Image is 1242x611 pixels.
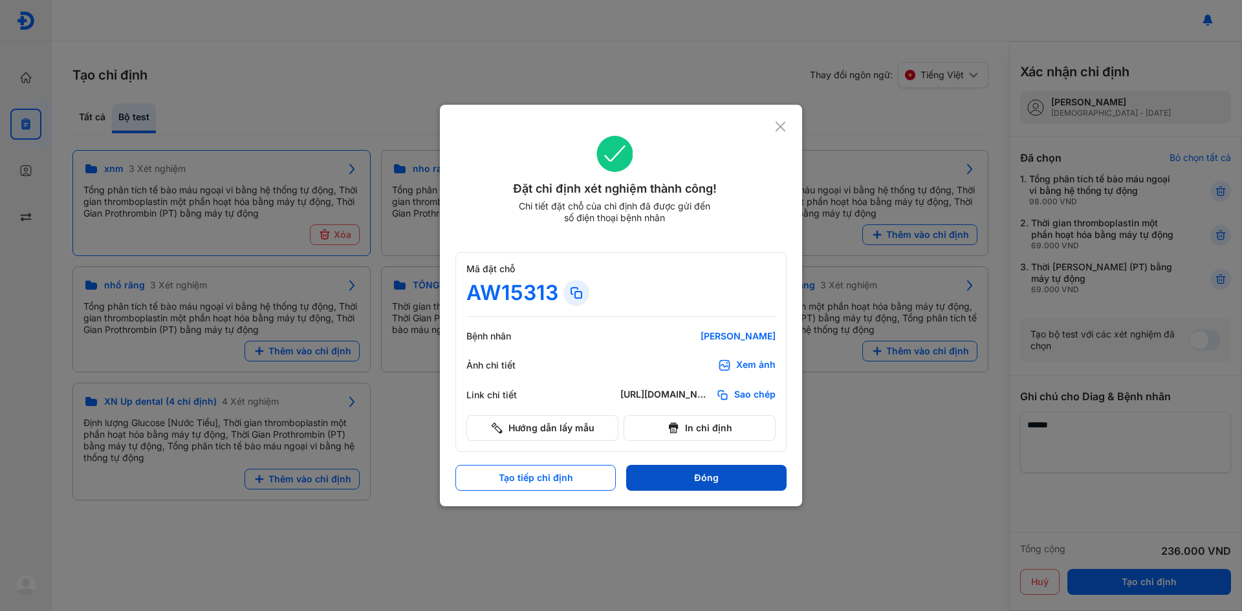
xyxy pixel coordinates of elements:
[466,330,544,342] div: Bệnh nhân
[466,280,558,306] div: AW15313
[466,415,618,441] button: Hướng dẫn lấy mẫu
[626,465,787,491] button: Đóng
[455,465,616,491] button: Tạo tiếp chỉ định
[466,359,544,371] div: Ảnh chi tiết
[736,359,776,372] div: Xem ảnh
[466,263,776,275] div: Mã đặt chỗ
[513,200,716,224] div: Chi tiết đặt chỗ của chỉ định đã được gửi đến số điện thoại bệnh nhân
[624,415,776,441] button: In chỉ định
[466,389,544,401] div: Link chi tiết
[455,180,774,198] div: Đặt chỉ định xét nghiệm thành công!
[620,330,776,342] div: [PERSON_NAME]
[734,389,776,402] span: Sao chép
[620,389,711,402] div: [URL][DOMAIN_NAME]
